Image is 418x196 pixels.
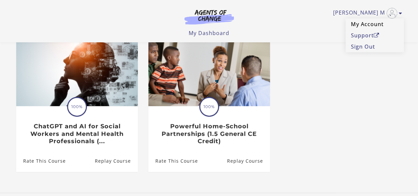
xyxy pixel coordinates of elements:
a: SupportOpen in a new window [346,30,404,41]
a: ChatGPT and AI for Social Workers and Mental Health Professionals (...: Rate This Course [16,150,66,172]
i: Open in a new window [374,33,379,38]
span: 100% [68,98,86,116]
span: 100% [200,98,218,116]
a: ChatGPT and AI for Social Workers and Mental Health Professionals (...: Resume Course [95,150,137,172]
a: My Dashboard [189,29,229,37]
a: Sign Out [346,41,404,52]
h3: ChatGPT and AI for Social Workers and Mental Health Professionals (... [23,123,131,145]
a: Powerful Home-School Partnerships (1.5 General CE Credit): Rate This Course [148,150,198,172]
a: My Account [346,19,404,30]
a: Powerful Home-School Partnerships (1.5 General CE Credit): Resume Course [227,150,270,172]
a: Toggle menu [333,8,399,19]
img: Agents of Change Logo [177,9,241,24]
h3: Powerful Home-School Partnerships (1.5 General CE Credit) [155,123,263,145]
